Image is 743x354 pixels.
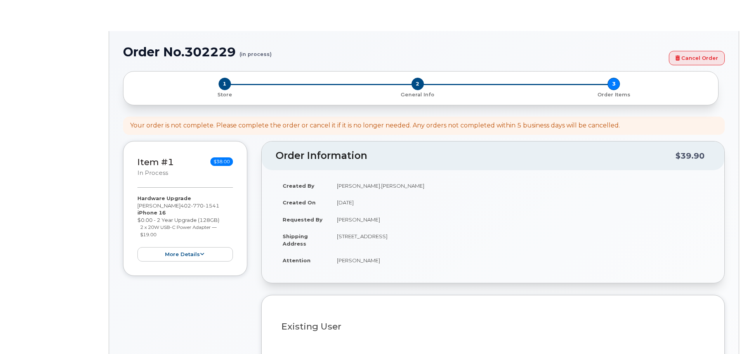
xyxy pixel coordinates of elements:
td: [DATE] [330,194,710,211]
strong: Requested By [283,216,323,223]
small: (in process) [240,45,272,57]
p: General Info [323,91,512,98]
span: 1541 [203,202,219,209]
span: 2 [411,78,424,90]
strong: Shipping Address [283,233,308,247]
a: 1 Store [130,90,319,98]
small: in process [137,169,168,176]
h2: Order Information [276,150,675,161]
button: more details [137,247,233,262]
div: Your order is not complete. Please complete the order or cancel it if it is no longer needed. Any... [130,121,620,130]
div: $39.90 [675,148,705,163]
a: Item #1 [137,157,174,167]
p: Store [133,91,316,98]
td: [STREET_ADDRESS] [330,228,710,252]
span: 402 [181,202,219,209]
span: 770 [191,202,203,209]
a: 2 General Info [319,90,516,98]
span: $38.00 [210,157,233,166]
a: Cancel Order [669,51,725,65]
strong: iPhone 16 [137,209,166,216]
small: 2 x 20W USB-C Power Adapter — $19.00 [140,224,217,237]
td: [PERSON_NAME] [330,252,710,269]
strong: Created On [283,199,316,206]
strong: Created By [283,183,314,189]
td: [PERSON_NAME] [330,211,710,228]
div: [PERSON_NAME] $0.00 - 2 Year Upgrade (128GB) [137,195,233,262]
strong: Hardware Upgrade [137,195,191,201]
span: 1 [219,78,231,90]
h3: Existing User [281,322,705,331]
strong: Attention [283,257,311,263]
h1: Order No.302229 [123,45,665,59]
td: [PERSON_NAME].[PERSON_NAME] [330,177,710,194]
